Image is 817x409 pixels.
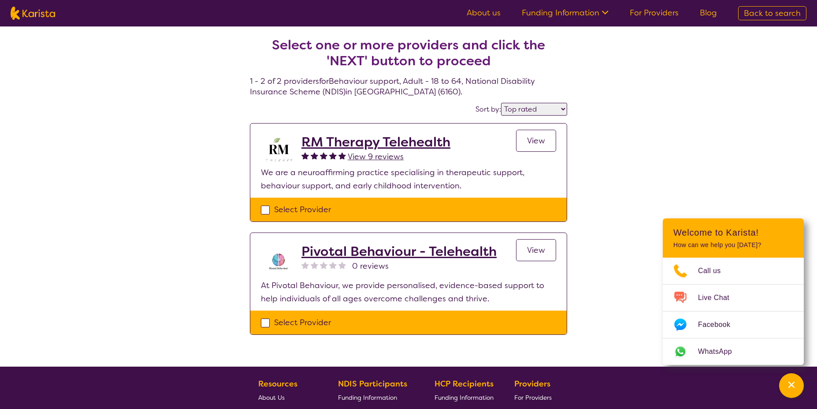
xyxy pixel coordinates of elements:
[738,6,806,20] a: Back to search
[673,227,793,238] h2: Welcome to Karista!
[522,8,609,18] a: Funding Information
[261,134,296,166] img: b3hjthhf71fnbidirs13.png
[514,379,550,389] b: Providers
[527,135,545,146] span: View
[320,261,327,269] img: nonereviewstar
[698,264,732,278] span: Call us
[700,8,717,18] a: Blog
[338,390,414,404] a: Funding Information
[258,379,297,389] b: Resources
[467,8,501,18] a: About us
[630,8,679,18] a: For Providers
[348,150,404,163] a: View 9 reviews
[698,345,743,358] span: WhatsApp
[516,239,556,261] a: View
[258,390,317,404] a: About Us
[301,261,309,269] img: nonereviewstar
[311,152,318,159] img: fullstar
[698,318,741,331] span: Facebook
[663,258,804,365] ul: Choose channel
[338,152,346,159] img: fullstar
[329,152,337,159] img: fullstar
[258,394,285,401] span: About Us
[779,373,804,398] button: Channel Menu
[311,261,318,269] img: nonereviewstar
[338,394,397,401] span: Funding Information
[11,7,55,20] img: Karista logo
[673,241,793,249] p: How can we help you [DATE]?
[434,390,494,404] a: Funding Information
[527,245,545,255] span: View
[301,152,309,159] img: fullstar
[250,16,567,97] h4: 1 - 2 of 2 providers for Behaviour support , Adult - 18 to 64 , National Disability Insurance Sch...
[663,338,804,365] a: Web link opens in a new tab.
[261,166,556,192] p: We are a neuroaffirming practice specialising in therapeutic support, behaviour support, and earl...
[352,259,389,273] span: 0 reviews
[329,261,337,269] img: nonereviewstar
[516,130,556,152] a: View
[261,244,296,279] img: s8av3rcikle0tbnjpqc8.png
[744,8,801,19] span: Back to search
[663,218,804,365] div: Channel Menu
[320,152,327,159] img: fullstar
[514,394,552,401] span: For Providers
[434,379,494,389] b: HCP Recipients
[338,379,407,389] b: NDIS Participants
[434,394,494,401] span: Funding Information
[514,390,555,404] a: For Providers
[475,105,501,114] label: Sort by:
[338,261,346,269] img: nonereviewstar
[698,291,740,304] span: Live Chat
[301,244,497,259] a: Pivotal Behaviour - Telehealth
[348,151,404,162] span: View 9 reviews
[260,37,557,69] h2: Select one or more providers and click the 'NEXT' button to proceed
[261,279,556,305] p: At Pivotal Behaviour, we provide personalised, evidence-based support to help individuals of all ...
[301,134,450,150] a: RM Therapy Telehealth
